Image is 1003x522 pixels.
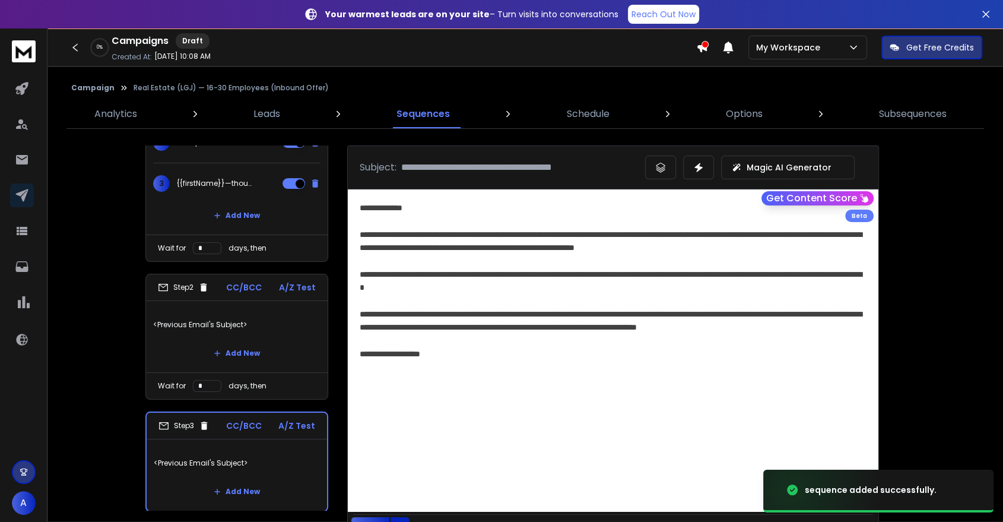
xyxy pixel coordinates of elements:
li: Step3CC/BCCA/Z Test<Previous Email's Subject>Add New [145,412,328,512]
p: <Previous Email's Subject> [153,308,320,341]
p: 0 % [97,44,103,51]
p: Subsequences [879,107,947,121]
p: {{firstName}}—thoughts? [177,179,253,188]
strong: Your warmest leads are on your site [325,8,490,20]
a: Sequences [389,100,457,128]
button: Add New [204,341,269,365]
a: Leads [246,100,287,128]
p: Magic AI Generator [747,162,831,173]
p: Created At: [112,52,152,62]
button: Get Content Score [761,191,874,205]
a: Reach Out Now [628,5,699,24]
p: [DATE] 10:08 AM [154,52,211,61]
p: Leads [253,107,280,121]
div: Step 2 [158,282,209,293]
p: <Previous Email's Subject> [154,447,320,480]
p: Wait for [158,381,186,391]
p: Schedule [567,107,610,121]
h1: Campaigns [112,34,169,48]
p: A/Z Test [279,281,316,293]
div: Beta [845,210,874,222]
a: Analytics [87,100,144,128]
li: Step1CC/BCCA/Z Test1Is this still your main number?2Saw your name on a {{state}} list3{{firstName... [145,47,328,262]
button: Add New [204,204,269,227]
div: sequence added successfully. [805,484,937,496]
a: Options [719,100,770,128]
p: My Workspace [756,42,825,53]
p: Analytics [94,107,137,121]
img: logo [12,40,36,62]
p: Options [726,107,763,121]
button: Add New [204,480,269,504]
span: 3 [153,175,170,192]
button: A [12,491,36,515]
a: Subsequences [872,100,954,128]
p: Real Estate (LGJ) — 16-30 Employees (Inbound Offer) [134,83,329,93]
p: Sequences [396,107,450,121]
button: Get Free Credits [881,36,982,59]
div: Step 3 [158,420,210,431]
div: Draft [176,33,210,49]
li: Step2CC/BCCA/Z Test<Previous Email's Subject>Add NewWait fordays, then [145,274,328,400]
p: Reach Out Now [631,8,696,20]
p: CC/BCC [226,281,262,293]
button: Campaign [71,83,115,93]
a: Schedule [560,100,617,128]
p: Subject: [360,160,396,175]
p: – Turn visits into conversations [325,8,618,20]
p: Get Free Credits [906,42,974,53]
p: CC/BCC [226,420,262,432]
p: days, then [228,243,266,253]
p: days, then [228,381,266,391]
p: A/Z Test [278,420,315,432]
p: Wait for [158,243,186,253]
button: Magic AI Generator [721,156,855,179]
